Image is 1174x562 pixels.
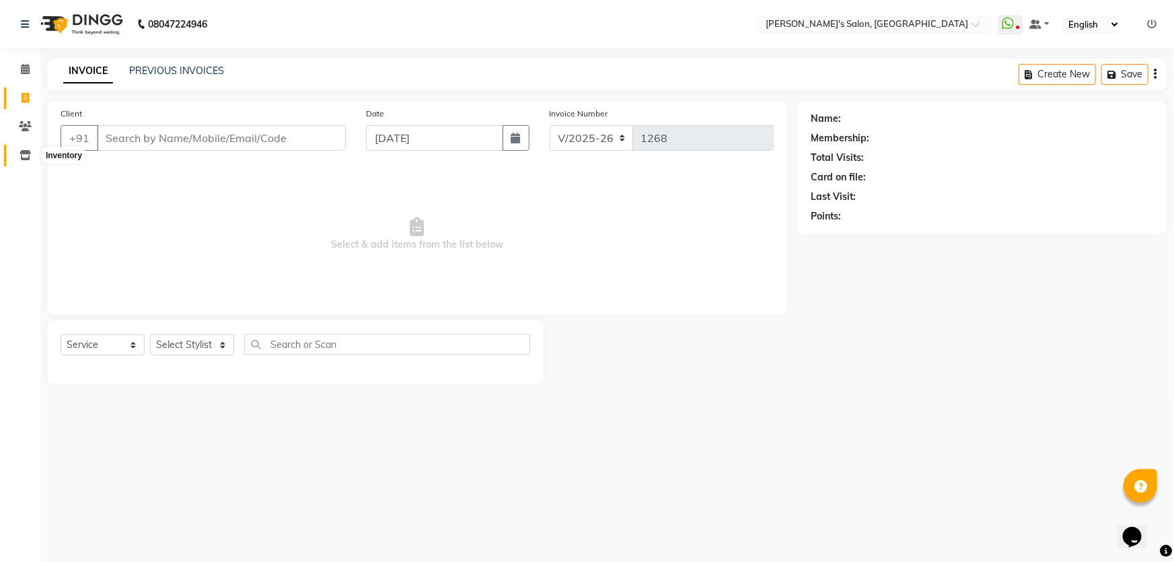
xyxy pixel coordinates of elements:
[129,65,224,77] a: PREVIOUS INVOICES
[811,131,869,145] div: Membership:
[811,209,841,223] div: Points:
[244,334,530,355] input: Search or Scan
[97,125,346,151] input: Search by Name/Mobile/Email/Code
[366,108,384,120] label: Date
[61,108,82,120] label: Client
[811,112,841,126] div: Name:
[811,190,856,204] div: Last Visit:
[34,5,126,43] img: logo
[42,147,85,164] div: Inventory
[811,170,866,184] div: Card on file:
[61,167,774,302] span: Select & add items from the list below
[1019,64,1096,85] button: Create New
[148,5,207,43] b: 08047224946
[550,108,608,120] label: Invoice Number
[61,125,98,151] button: +91
[63,59,113,83] a: INVOICE
[811,151,864,165] div: Total Visits:
[1117,508,1161,549] iframe: chat widget
[1101,64,1148,85] button: Save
